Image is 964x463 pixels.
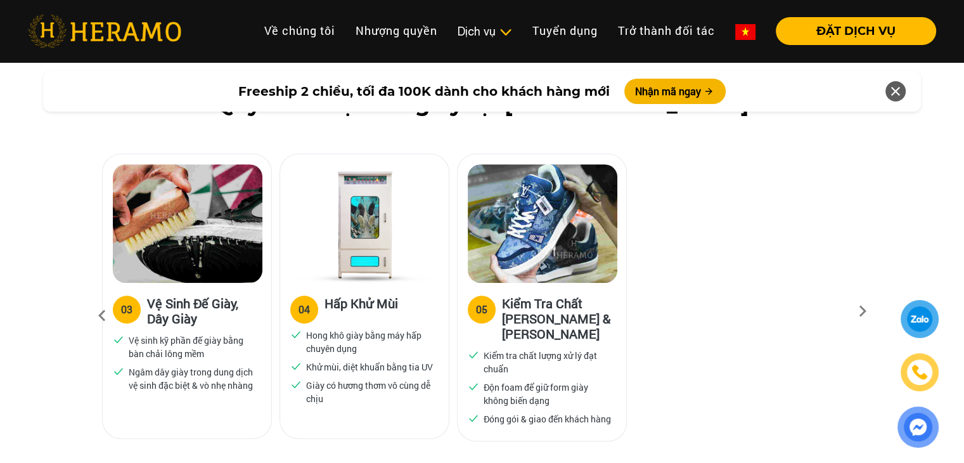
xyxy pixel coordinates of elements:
img: subToggleIcon [499,26,512,39]
div: 05 [476,302,487,317]
h3: Hấp Khử Mùi [325,296,398,321]
img: Heramo quy trinh ve sinh kiem tra chat luong dong goi [468,164,617,283]
div: 03 [121,302,132,317]
p: Vệ sinh kỹ phần đế giày bằng bàn chải lông mềm [129,334,257,360]
img: Heramo quy trinh ve sinh hap khu mui giay bang may hap uv [290,164,440,283]
a: ĐẶT DỊCH VỤ [766,25,936,37]
a: Trở thành đối tác [608,17,725,44]
img: checked.svg [113,365,124,377]
img: checked.svg [468,349,479,360]
img: heramo-logo.png [28,15,181,48]
img: checked.svg [468,412,479,424]
a: phone-icon [903,355,937,389]
p: Độn foam để giữ form giày không biến dạng [484,381,612,407]
button: Nhận mã ngay [624,79,726,104]
button: ĐẶT DỊCH VỤ [776,17,936,45]
p: Kiểm tra chất lượng xử lý đạt chuẩn [484,349,612,375]
img: checked.svg [468,381,479,392]
p: Giày có hương thơm vô cùng dễ chịu [306,379,434,405]
img: phone-icon [913,365,927,379]
a: Nhượng quyền [345,17,447,44]
p: Đóng gói & giao đến khách hàng [484,412,611,426]
img: vn-flag.png [735,24,755,40]
h3: Vệ Sinh Đế Giày, Dây Giày [147,296,261,326]
img: Heramo quy trinh ve sinh de giay day giay [113,164,262,283]
p: Hong khô giày bằng máy hấp chuyên dụng [306,329,434,355]
p: Ngâm dây giày trong dung dịch vệ sinh đặc biệt & vò nhẹ nhàng [129,365,257,392]
a: Tuyển dụng [522,17,608,44]
img: checked.svg [290,329,302,340]
div: 04 [299,302,310,317]
div: Dịch vụ [458,23,512,40]
img: checked.svg [290,360,302,372]
span: Freeship 2 chiều, tối đa 100K dành cho khách hàng mới [238,82,609,101]
a: Về chúng tôi [254,17,345,44]
img: checked.svg [113,334,124,345]
h3: Kiểm Tra Chất [PERSON_NAME] & [PERSON_NAME] [502,296,616,341]
img: checked.svg [290,379,302,390]
p: Khử mùi, diệt khuẩn bằng tia UV [306,360,433,374]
